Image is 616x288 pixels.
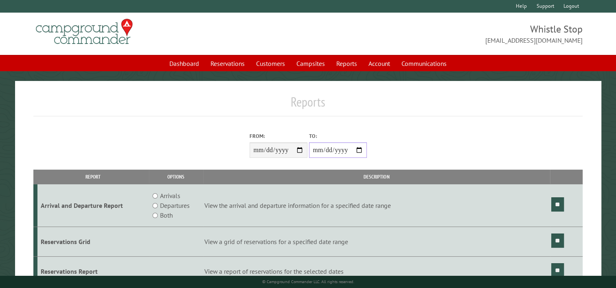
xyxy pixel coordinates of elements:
[37,256,149,286] td: Reservations Report
[206,56,250,71] a: Reservations
[160,210,173,220] label: Both
[309,132,367,140] label: To:
[203,170,550,184] th: Description
[251,56,290,71] a: Customers
[164,56,204,71] a: Dashboard
[203,256,550,286] td: View a report of reservations for the selected dates
[292,56,330,71] a: Campsites
[37,170,149,184] th: Report
[250,132,307,140] label: From:
[37,227,149,257] td: Reservations Grid
[33,94,583,116] h1: Reports
[203,184,550,227] td: View the arrival and departure information for a specified date range
[149,170,203,184] th: Options
[262,279,354,284] small: © Campground Commander LLC. All rights reserved.
[331,56,362,71] a: Reports
[203,227,550,257] td: View a grid of reservations for a specified date range
[397,56,452,71] a: Communications
[160,201,190,210] label: Departures
[160,191,180,201] label: Arrivals
[364,56,395,71] a: Account
[308,22,583,45] span: Whistle Stop [EMAIL_ADDRESS][DOMAIN_NAME]
[33,16,135,48] img: Campground Commander
[37,184,149,227] td: Arrival and Departure Report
